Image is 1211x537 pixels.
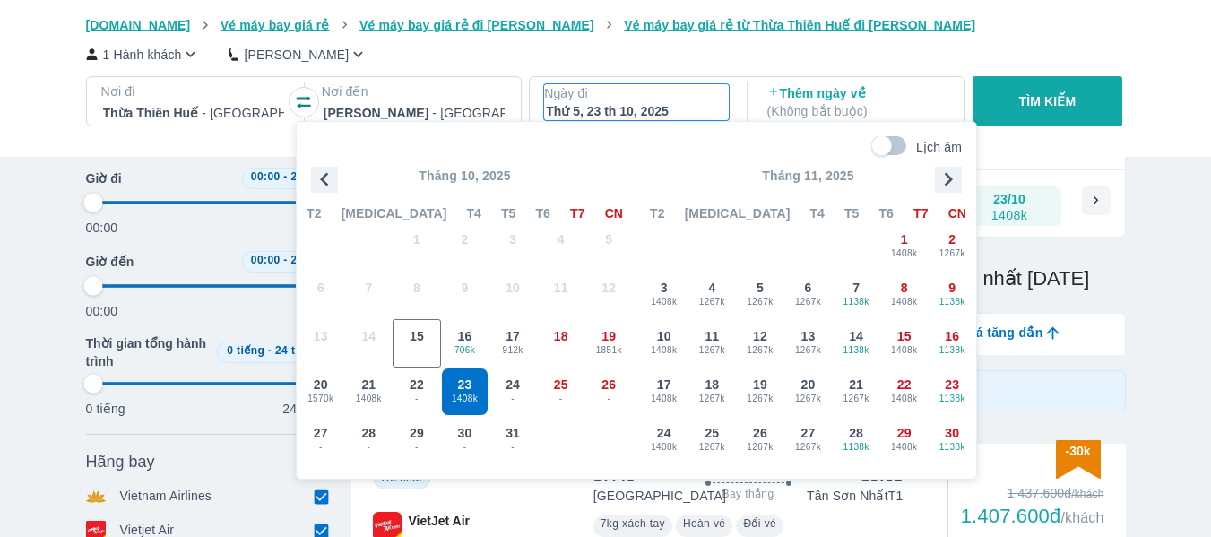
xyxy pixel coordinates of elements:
[442,440,489,455] span: -
[901,230,908,248] span: 1
[945,424,959,442] span: 30
[290,254,320,266] span: 24:00
[359,18,594,32] span: Vé máy bay giá rẻ đi [PERSON_NAME]
[275,344,319,357] span: 24 tiếng
[736,368,784,416] button: 191267k
[785,392,832,406] span: 1267k
[801,424,816,442] span: 27
[929,440,975,455] span: 1138k
[743,517,776,530] span: Đổi vé
[120,487,212,507] p: Vietnam Airlines
[657,327,671,345] span: 10
[880,319,929,368] button: 151408k
[346,392,393,406] span: 1408k
[314,424,328,442] span: 27
[832,416,880,464] button: 281138k
[705,327,719,345] span: 11
[689,440,736,455] span: 1267k
[897,424,912,442] span: 29
[881,440,928,455] span: 1408k
[506,327,520,345] span: 17
[767,102,948,120] p: ( Không bắt buộc )
[393,416,441,464] button: 29-
[554,327,568,345] span: 18
[1065,444,1090,458] span: -30k
[753,376,767,394] span: 19
[298,440,344,455] span: -
[489,416,537,464] button: 31-
[785,440,832,455] span: 1267k
[807,487,903,505] p: Tân Sơn Nhất T1
[314,376,328,394] span: 20
[961,506,1104,527] div: 1.407.600đ
[1019,92,1077,110] p: TÌM KIẾM
[501,204,515,222] span: T5
[298,392,344,406] span: 1570k
[685,204,791,222] span: [MEDICAL_DATA]
[641,440,688,455] span: 1408k
[832,319,880,368] button: 141138k
[641,343,688,358] span: 1408k
[928,368,976,416] button: 231138k
[640,319,688,368] button: 101408k
[290,170,320,183] span: 24:00
[948,230,956,248] span: 2
[948,279,956,297] span: 9
[1060,510,1103,525] span: /khách
[86,253,134,271] span: Giờ đến
[546,102,727,120] div: Thứ 5, 23 th 10, 2025
[880,416,929,464] button: 291408k
[784,271,833,319] button: 61267k
[881,392,928,406] span: 1408k
[538,343,584,358] span: -
[785,295,832,309] span: 1267k
[489,392,536,406] span: -
[394,343,440,358] span: -
[832,271,880,319] button: 71138k
[346,440,393,455] span: -
[833,440,879,455] span: 1138k
[584,368,633,416] button: 26-
[601,517,665,530] span: 7kg xách tay
[991,208,1027,222] div: 1408k
[361,376,376,394] span: 21
[506,424,520,442] span: 31
[536,204,550,222] span: T6
[268,344,272,357] span: -
[784,319,833,368] button: 131267k
[641,392,688,406] span: 1408k
[227,344,264,357] span: 0 tiếng
[736,416,784,464] button: 261267k
[283,170,287,183] span: -
[852,279,860,297] span: 7
[86,16,1126,34] nav: breadcrumb
[394,440,440,455] span: -
[441,416,489,464] button: 30-
[753,424,767,442] span: 26
[736,319,784,368] button: 121267k
[458,327,472,345] span: 16
[657,424,671,442] span: 24
[928,271,976,319] button: 91138k
[973,76,1122,126] button: TÌM KIẾM
[849,376,863,394] span: 21
[506,376,520,394] span: 24
[689,392,736,406] span: 1267k
[307,204,321,222] span: T2
[913,204,928,222] span: T7
[605,204,623,222] span: CN
[833,343,879,358] span: 1138k
[881,295,928,309] span: 1408k
[737,440,783,455] span: 1267k
[928,319,976,368] button: 161138k
[410,376,424,394] span: 22
[849,327,863,345] span: 14
[784,368,833,416] button: 201267k
[229,45,368,64] button: [PERSON_NAME]
[393,319,441,368] button: 15-
[103,46,182,64] p: 1 Hành khách
[544,84,729,102] p: Ngày đi
[737,343,783,358] span: 1267k
[585,343,632,358] span: 1851k
[879,204,894,222] span: T6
